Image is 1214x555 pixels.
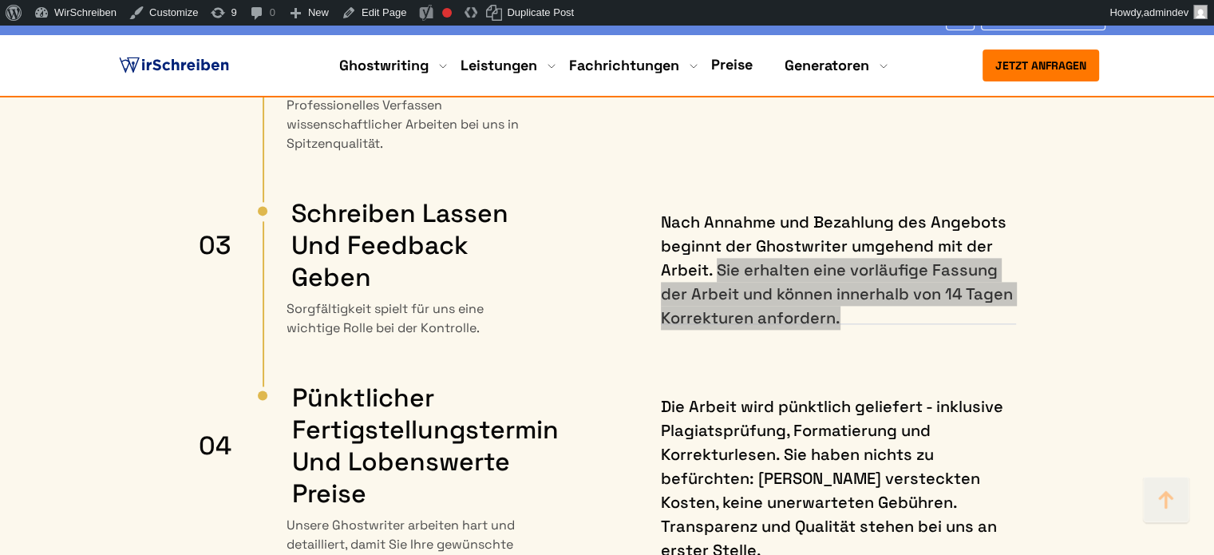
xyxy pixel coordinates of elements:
[983,50,1099,81] button: Jetzt anfragen
[1142,477,1190,525] img: button top
[442,8,452,18] div: Focus keyphrase not set
[116,54,232,77] img: logo ghostwriter-österreich
[287,299,537,338] p: Sorgfältigkeit spielt für uns eine wichtige Rolle bei der Kontrolle.
[199,382,537,509] h3: Pünktlicher Fertigstellungstermin und lobenswerte Preise
[569,56,679,75] a: Fachrichtungen
[661,210,1016,330] summary: Nach Annahme und Bezahlung des Angebots beginnt der Ghostwriter umgehend mit der Arbeit. Sie erha...
[785,56,869,75] a: Generatoren
[339,56,429,75] a: Ghostwriting
[199,197,537,293] h3: Schreiben lassen und Feedback geben
[1144,6,1188,18] span: admindev
[711,55,753,73] a: Preise
[287,96,537,153] p: Professionelles Verfassen wissenschaftlicher Arbeiten bei uns in Spitzenqualität.
[461,56,537,75] a: Leistungen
